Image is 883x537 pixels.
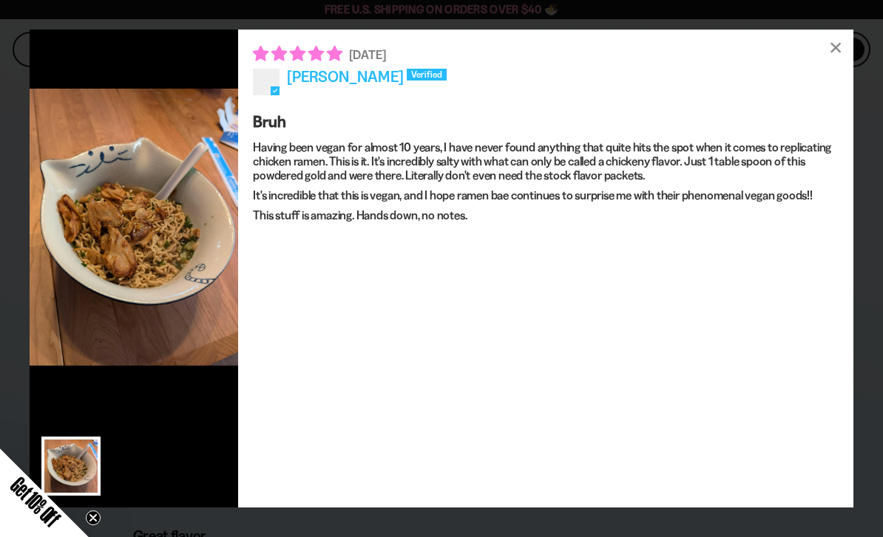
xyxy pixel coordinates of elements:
[287,67,403,86] span: [PERSON_NAME]
[253,110,839,133] div: Bruh
[818,30,853,65] div: ×
[253,44,342,63] span: 5 star review
[7,473,64,530] span: Get 10% Off
[349,47,385,62] span: [DATE]
[253,208,839,222] p: This stuff is amazing. Hands down, no notes.
[253,140,839,182] p: Having been vegan for almost 10 years, I have never found anything that quite hits the spot when ...
[86,510,101,525] button: Close teaser
[253,188,839,202] p: It's incredible that this is vegan, and I hope ramen bae continues to surprise me with their phen...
